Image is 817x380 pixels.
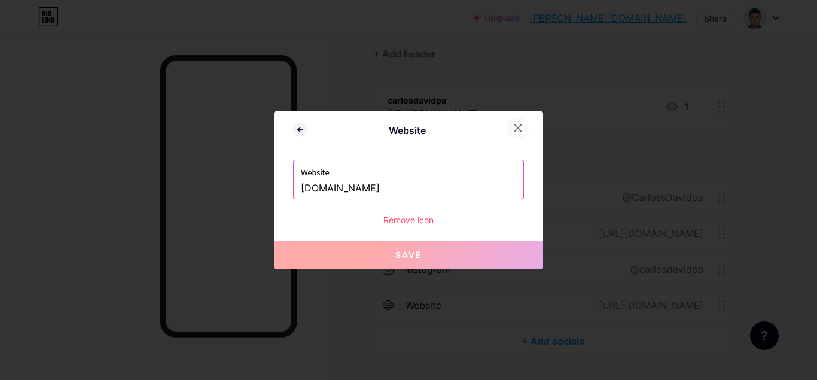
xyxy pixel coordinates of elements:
[274,241,543,269] button: Save
[293,214,524,226] div: Remove icon
[395,250,422,260] span: Save
[301,178,516,199] input: https://yourwebsite.com/
[301,160,516,178] label: Website
[307,123,507,138] div: Website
